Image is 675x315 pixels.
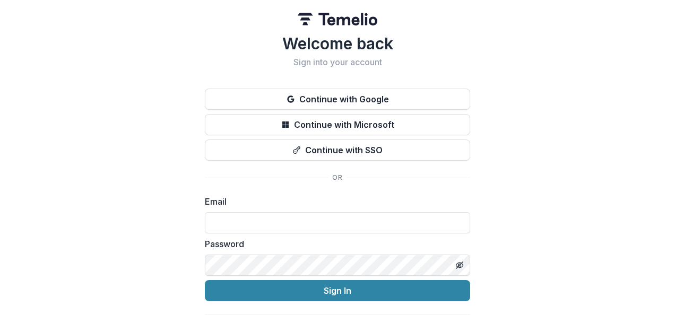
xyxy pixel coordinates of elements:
button: Continue with Google [205,89,470,110]
button: Toggle password visibility [451,257,468,274]
img: Temelio [298,13,377,25]
h1: Welcome back [205,34,470,53]
button: Continue with SSO [205,139,470,161]
button: Continue with Microsoft [205,114,470,135]
label: Password [205,238,464,250]
button: Sign In [205,280,470,301]
h2: Sign into your account [205,57,470,67]
label: Email [205,195,464,208]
